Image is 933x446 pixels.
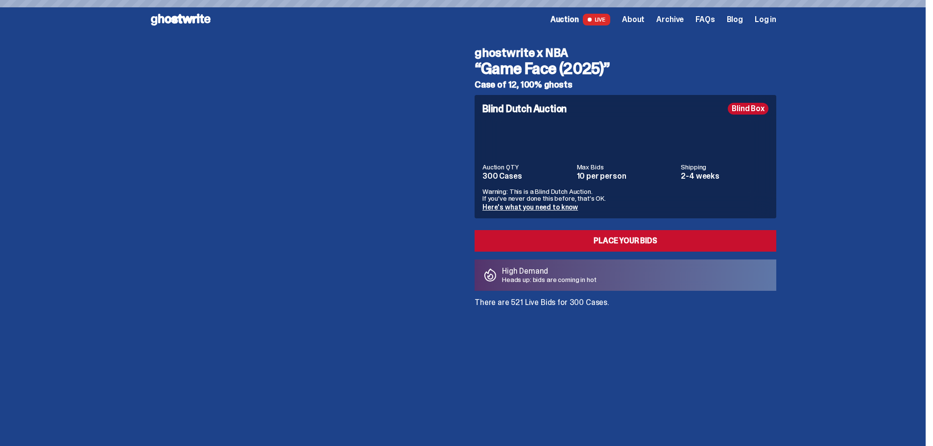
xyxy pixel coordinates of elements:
[727,16,743,23] a: Blog
[475,80,776,89] h5: Case of 12, 100% ghosts
[695,16,715,23] a: FAQs
[482,164,571,170] dt: Auction QTY
[622,16,645,23] a: About
[475,47,776,59] h4: ghostwrite x NBA
[728,103,768,115] div: Blind Box
[550,16,579,23] span: Auction
[502,276,597,283] p: Heads up: bids are coming in hot
[583,14,611,25] span: LIVE
[577,172,675,180] dd: 10 per person
[681,164,768,170] dt: Shipping
[755,16,776,23] a: Log in
[482,188,768,202] p: Warning: This is a Blind Dutch Auction. If you’ve never done this before, that’s OK.
[681,172,768,180] dd: 2-4 weeks
[550,14,610,25] a: Auction LIVE
[502,267,597,275] p: High Demand
[656,16,684,23] a: Archive
[482,104,567,114] h4: Blind Dutch Auction
[482,172,571,180] dd: 300 Cases
[577,164,675,170] dt: Max Bids
[475,299,776,306] p: There are 521 Live Bids for 300 Cases.
[475,230,776,252] a: Place your Bids
[482,203,578,211] a: Here's what you need to know
[475,61,776,76] h3: “Game Face (2025)”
